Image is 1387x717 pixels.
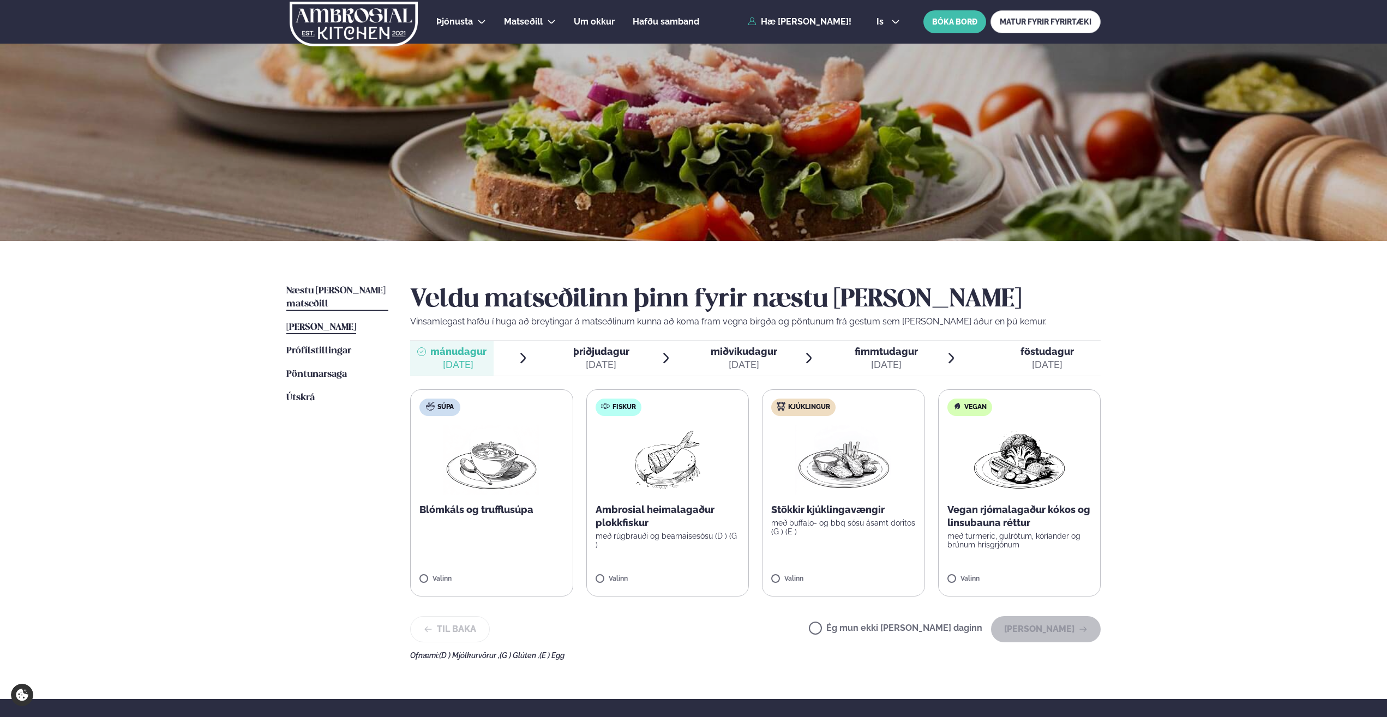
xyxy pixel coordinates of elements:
[286,323,356,332] span: [PERSON_NAME]
[286,285,388,311] a: Næstu [PERSON_NAME] matseðill
[539,651,565,660] span: (E ) Egg
[443,425,539,495] img: Soup.png
[439,651,500,660] span: (D ) Mjólkurvörur ,
[795,425,891,495] img: Chicken-wings-legs.png
[633,425,702,495] img: fish.png
[601,402,610,411] img: fish.svg
[419,503,564,516] p: Blómkáls og trufflusúpa
[573,346,629,357] span: þriðjudagur
[991,616,1101,642] button: [PERSON_NAME]
[953,402,962,411] img: Vegan.svg
[1020,346,1074,357] span: föstudagur
[410,315,1101,328] p: Vinsamlegast hafðu í huga að breytingar á matseðlinum kunna að koma fram vegna birgða og pöntunum...
[500,651,539,660] span: (G ) Glúten ,
[771,519,916,536] p: með buffalo- og bbq sósu ásamt doritos (G ) (E )
[711,358,777,371] div: [DATE]
[1020,358,1074,371] div: [DATE]
[504,15,543,28] a: Matseðill
[286,393,315,402] span: Útskrá
[573,358,629,371] div: [DATE]
[596,532,740,549] p: með rúgbrauði og bearnaisesósu (D ) (G )
[574,15,615,28] a: Um okkur
[596,503,740,529] p: Ambrosial heimalagaður plokkfiskur
[410,285,1101,315] h2: Veldu matseðilinn þinn fyrir næstu [PERSON_NAME]
[855,358,918,371] div: [DATE]
[286,368,347,381] a: Pöntunarsaga
[286,370,347,379] span: Pöntunarsaga
[868,17,909,26] button: is
[771,503,916,516] p: Stökkir kjúklingavængir
[990,10,1101,33] a: MATUR FYRIR FYRIRTÆKI
[613,403,636,412] span: Fiskur
[286,321,356,334] a: [PERSON_NAME]
[11,684,33,706] a: Cookie settings
[410,616,490,642] button: Til baka
[633,15,699,28] a: Hafðu samband
[436,15,473,28] a: Þjónusta
[947,532,1092,549] p: með turmeric, gulrótum, kóríander og brúnum hrísgrjónum
[633,16,699,27] span: Hafðu samband
[964,403,987,412] span: Vegan
[855,346,918,357] span: fimmtudagur
[286,391,315,405] a: Útskrá
[971,425,1067,495] img: Vegan.png
[430,346,487,357] span: mánudagur
[876,17,887,26] span: is
[748,17,851,27] a: Hæ [PERSON_NAME]!
[430,358,487,371] div: [DATE]
[426,402,435,411] img: soup.svg
[437,403,454,412] span: Súpa
[947,503,1092,529] p: Vegan rjómalagaður kókos og linsubauna réttur
[788,403,830,412] span: Kjúklingur
[286,345,351,358] a: Prófílstillingar
[410,651,1101,660] div: Ofnæmi:
[436,16,473,27] span: Þjónusta
[286,286,386,309] span: Næstu [PERSON_NAME] matseðill
[286,346,351,356] span: Prófílstillingar
[923,10,986,33] button: BÓKA BORÐ
[711,346,777,357] span: miðvikudagur
[504,16,543,27] span: Matseðill
[574,16,615,27] span: Um okkur
[777,402,785,411] img: chicken.svg
[289,2,419,46] img: logo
